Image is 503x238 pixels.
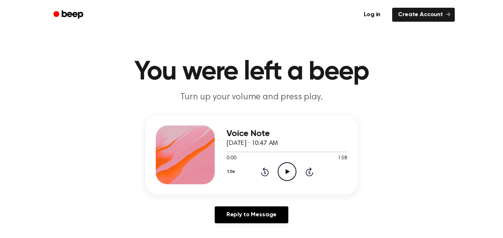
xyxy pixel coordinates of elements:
[338,154,347,162] span: 1:58
[356,6,388,23] a: Log in
[226,154,236,162] span: 0:00
[215,206,288,223] a: Reply to Message
[226,140,278,147] span: [DATE] · 10:47 AM
[63,59,440,85] h1: You were left a beep
[392,8,455,22] a: Create Account
[226,129,347,139] h3: Voice Note
[110,91,393,103] p: Turn up your volume and press play.
[48,8,90,22] a: Beep
[226,166,238,178] button: 1.0x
